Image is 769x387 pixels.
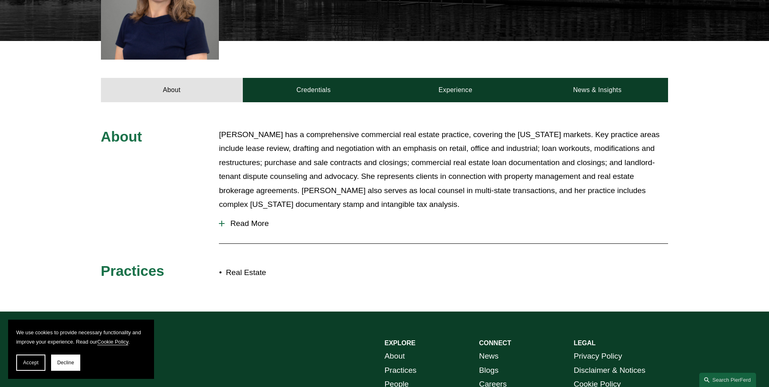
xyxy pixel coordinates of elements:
a: Search this site [699,373,756,387]
span: Accept [23,360,39,365]
section: Cookie banner [8,320,154,379]
a: News & Insights [526,78,668,102]
a: Blogs [479,363,499,378]
a: About [385,349,405,363]
a: Cookie Policy [97,339,129,345]
a: About [101,78,243,102]
a: Disclaimer & Notices [574,363,645,378]
p: [PERSON_NAME] has a comprehensive commercial real estate practice, covering the [US_STATE] market... [219,128,668,212]
span: About [101,129,142,144]
button: Accept [16,355,45,371]
strong: CONNECT [479,340,511,346]
a: Practices [385,363,417,378]
strong: LEGAL [574,340,595,346]
strong: EXPLORE [385,340,416,346]
a: Privacy Policy [574,349,622,363]
button: Decline [51,355,80,371]
p: Real Estate [226,266,384,280]
span: Decline [57,360,74,365]
a: News [479,349,499,363]
button: Read More [219,213,668,234]
a: Experience [385,78,527,102]
span: Practices [101,263,165,279]
p: We use cookies to provide necessary functionality and improve your experience. Read our . [16,328,146,346]
span: Read More [225,219,668,228]
a: Credentials [243,78,385,102]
